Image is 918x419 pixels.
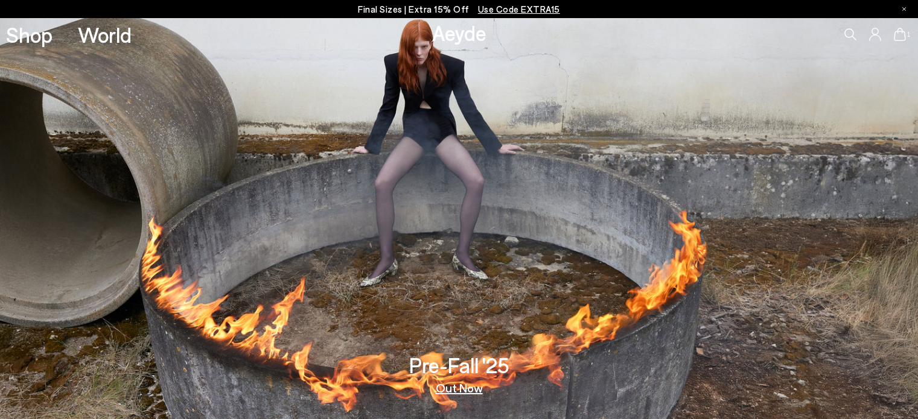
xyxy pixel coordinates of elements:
[6,24,53,45] a: Shop
[906,31,912,38] span: 1
[894,28,906,41] a: 1
[432,20,486,45] a: Aeyde
[436,382,483,394] a: Out Now
[478,4,560,14] span: Navigate to /collections/ss25-final-sizes
[358,2,560,17] p: Final Sizes | Extra 15% Off
[409,354,509,376] h3: Pre-Fall '25
[78,24,132,45] a: World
